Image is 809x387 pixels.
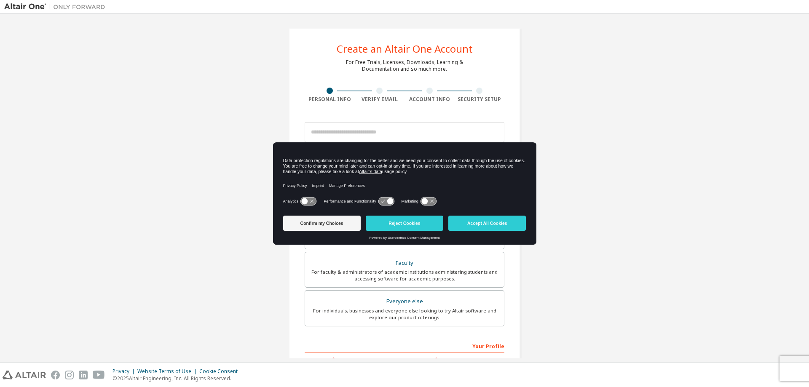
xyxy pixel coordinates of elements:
div: For Free Trials, Licenses, Downloads, Learning & Documentation and so much more. [346,59,463,72]
img: youtube.svg [93,371,105,379]
div: Privacy [113,368,137,375]
div: Create an Altair One Account [337,44,473,54]
div: Account Info [404,96,455,103]
div: Verify Email [355,96,405,103]
label: First Name [305,357,402,363]
img: linkedin.svg [79,371,88,379]
div: For individuals, businesses and everyone else looking to try Altair software and explore our prod... [310,307,499,321]
img: instagram.svg [65,371,74,379]
div: Personal Info [305,96,355,103]
img: altair_logo.svg [3,371,46,379]
div: Your Profile [305,339,504,352]
div: Cookie Consent [199,368,243,375]
p: © 2025 Altair Engineering, Inc. All Rights Reserved. [113,375,243,382]
div: Everyone else [310,296,499,307]
div: Faculty [310,257,499,269]
div: Website Terms of Use [137,368,199,375]
img: Altair One [4,3,110,11]
div: For faculty & administrators of academic institutions administering students and accessing softwa... [310,269,499,282]
img: facebook.svg [51,371,60,379]
label: Last Name [407,357,504,363]
div: Security Setup [455,96,505,103]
